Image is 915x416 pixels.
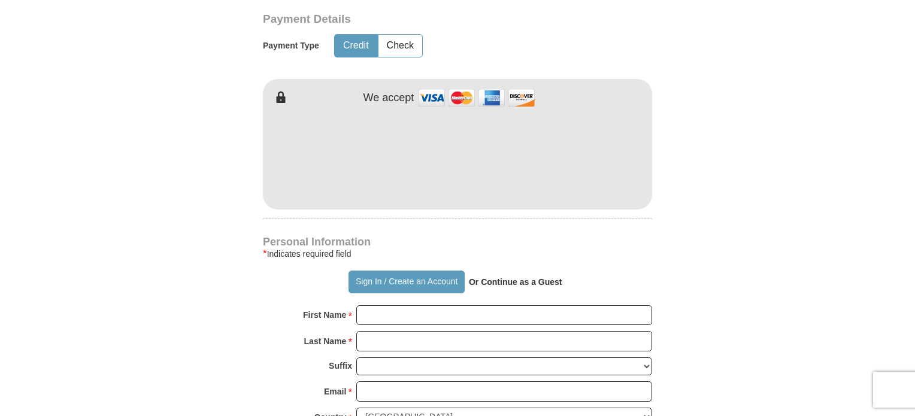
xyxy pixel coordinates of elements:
[303,306,346,323] strong: First Name
[263,41,319,51] h5: Payment Type
[304,333,347,350] strong: Last Name
[263,247,652,261] div: Indicates required field
[378,35,422,57] button: Check
[263,237,652,247] h4: Personal Information
[324,383,346,400] strong: Email
[329,357,352,374] strong: Suffix
[417,85,537,111] img: credit cards accepted
[335,35,377,57] button: Credit
[363,92,414,105] h4: We accept
[349,271,464,293] button: Sign In / Create an Account
[263,13,568,26] h3: Payment Details
[469,277,562,287] strong: Or Continue as a Guest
